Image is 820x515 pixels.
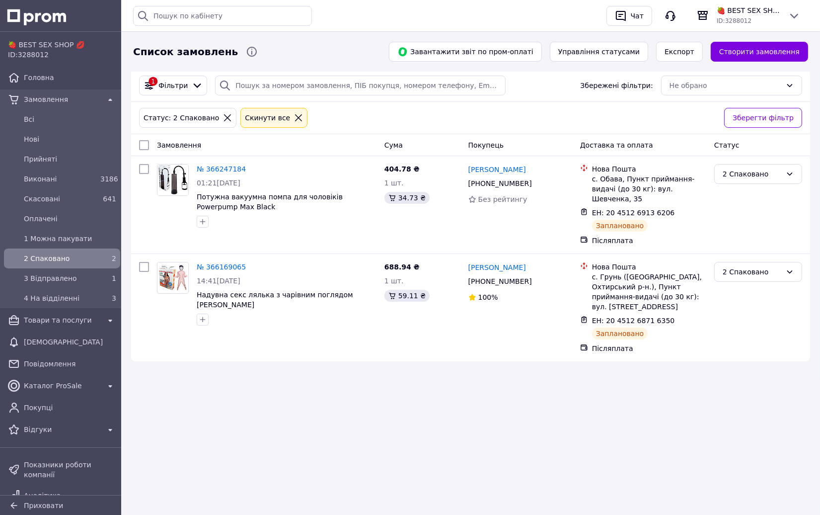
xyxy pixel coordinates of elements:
span: 14:41[DATE] [197,277,240,285]
span: [PHONE_NUMBER] [468,277,532,285]
a: № 366247184 [197,165,246,173]
div: Не обрано [670,80,782,91]
a: Фото товару [157,164,189,196]
span: 01:21[DATE] [197,179,240,187]
span: Зберегти фільтр [733,112,794,123]
div: Заплановано [592,220,648,232]
span: 2 Спаковано [24,254,96,263]
span: Список замовлень [133,45,238,59]
span: 688.94 ₴ [384,263,420,271]
span: 100% [478,293,498,301]
span: Покупець [468,141,504,149]
span: 3 [112,294,116,302]
span: Головна [24,73,116,83]
span: 1 шт. [384,277,404,285]
input: Пошук по кабінету [133,6,312,26]
a: [PERSON_NAME] [468,165,526,174]
span: Доставка та оплата [580,141,653,149]
input: Пошук за номером замовлення, ПІБ покупця, номером телефону, Email, номером накладної [215,76,505,95]
span: 3186 [100,175,118,183]
span: Cума [384,141,403,149]
span: 🍓 BEST SEX SHOP 💋 [717,5,780,15]
span: Повідомлення [24,359,116,369]
a: Створити замовлення [711,42,808,62]
button: Експорт [656,42,703,62]
span: Всi [24,114,116,124]
div: Післяплата [592,236,706,246]
a: Потужна вакуумна помпа для чоловіків Powerpump Max Black [197,193,343,211]
span: Оплачені [24,214,116,224]
button: Завантажити звіт по пром-оплаті [389,42,542,62]
span: 🍓 BEST SEX SHOP 💋 [8,40,116,50]
span: Статус [714,141,740,149]
span: Замовлення [24,94,100,104]
span: Аналітика [24,491,100,501]
div: 2 Спаковано [723,266,782,277]
span: ЕН: 20 4512 6871 6350 [592,317,675,325]
span: Замовлення [157,141,201,149]
span: 1 Можна пакувати [24,234,116,244]
div: 34.73 ₴ [384,192,430,204]
span: Приховати [24,502,63,510]
span: Товари та послуги [24,315,100,325]
div: Післяплата [592,343,706,353]
div: Заплановано [592,328,648,340]
div: с. Грунь ([GEOGRAPHIC_DATA], Охтирський р-н.), Пункт приймання-видачі (до 30 кг): вул. [STREET_AD... [592,272,706,312]
div: Статус: 2 Спаковано [142,112,221,123]
span: 3 Відправлено [24,273,96,283]
span: [DEMOGRAPHIC_DATA] [24,337,116,347]
div: с. Обава, Пункт приймання-видачі (до 30 кг): вул. Шевченка, 35 [592,174,706,204]
button: Зберегти фільтр [724,108,802,128]
div: 59.11 ₴ [384,290,430,302]
a: Надувна секс лялька з чарівним поглядом [PERSON_NAME] [197,291,353,309]
span: Каталог ProSale [24,381,100,391]
span: 404.78 ₴ [384,165,420,173]
span: Без рейтингу [478,195,527,203]
span: Прийняті [24,154,116,164]
span: 1 [112,274,116,282]
span: [PHONE_NUMBER] [468,179,532,187]
span: Нові [24,134,116,144]
span: Відгуки [24,425,100,434]
img: Фото товару [157,264,188,292]
span: Фільтри [158,81,188,90]
div: 2 Спаковано [723,169,782,179]
div: Нова Пошта [592,262,706,272]
span: Збережені фільтри: [580,81,653,90]
a: Фото товару [157,262,189,294]
span: Скасовані [24,194,96,204]
span: 641 [103,195,116,203]
img: Фото товару [157,165,188,195]
a: [PERSON_NAME] [468,262,526,272]
span: 4 На відділенні [24,293,96,303]
span: ЕН: 20 4512 6913 6206 [592,209,675,217]
a: № 366169065 [197,263,246,271]
div: Чат [629,8,646,23]
span: Покупці [24,403,116,413]
div: Нова Пошта [592,164,706,174]
button: Управління статусами [550,42,648,62]
span: 2 [112,255,116,262]
button: Чат [606,6,652,26]
span: Виконані [24,174,96,184]
span: Показники роботи компанії [24,460,116,480]
span: ID: 3288012 [8,51,49,59]
span: ID: 3288012 [717,17,751,24]
div: Cкинути все [243,112,292,123]
span: 1 шт. [384,179,404,187]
